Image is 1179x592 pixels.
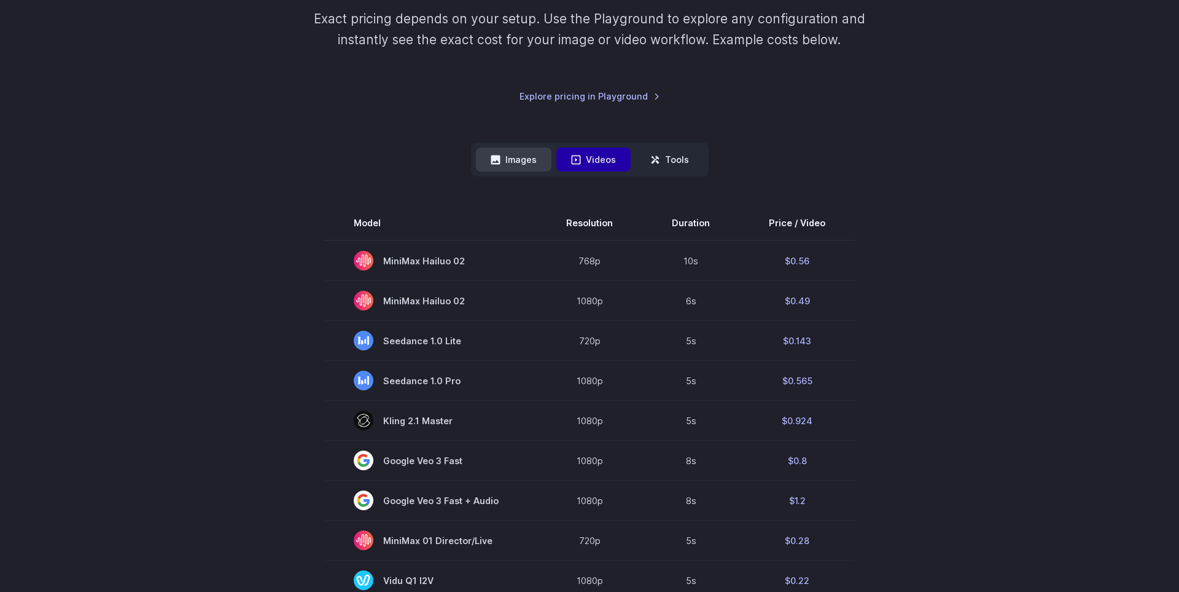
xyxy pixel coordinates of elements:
td: 5s [642,321,739,361]
td: $1.2 [739,481,855,521]
td: $0.8 [739,441,855,481]
td: 10s [642,240,739,281]
td: $0.143 [739,321,855,361]
td: 1080p [537,481,642,521]
th: Resolution [537,206,642,240]
td: 8s [642,481,739,521]
td: $0.49 [739,281,855,321]
button: Images [476,148,551,172]
th: Model [324,206,537,240]
td: $0.28 [739,521,855,561]
th: Duration [642,206,739,240]
td: 1080p [537,281,642,321]
td: 1080p [537,441,642,481]
p: Exact pricing depends on your setup. Use the Playground to explore any configuration and instantl... [290,9,889,50]
td: 720p [537,321,642,361]
td: 8s [642,441,739,481]
td: 6s [642,281,739,321]
span: MiniMax Hailuo 02 [354,251,507,270]
span: Seedance 1.0 Pro [354,371,507,390]
td: 768p [537,240,642,281]
span: Kling 2.1 Master [354,411,507,430]
td: 720p [537,521,642,561]
span: MiniMax Hailuo 02 [354,291,507,310]
span: Google Veo 3 Fast + Audio [354,491,507,510]
td: $0.565 [739,361,855,401]
td: 1080p [537,361,642,401]
span: Vidu Q1 I2V [354,570,507,590]
button: Tools [636,148,704,172]
span: Seedance 1.0 Lite [354,331,507,350]
a: Explore pricing in Playground [519,89,660,103]
td: 1080p [537,401,642,441]
td: 5s [642,361,739,401]
td: $0.924 [739,401,855,441]
button: Videos [556,148,631,172]
td: $0.56 [739,240,855,281]
span: MiniMax 01 Director/Live [354,531,507,550]
th: Price / Video [739,206,855,240]
span: Google Veo 3 Fast [354,451,507,470]
td: 5s [642,521,739,561]
td: 5s [642,401,739,441]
